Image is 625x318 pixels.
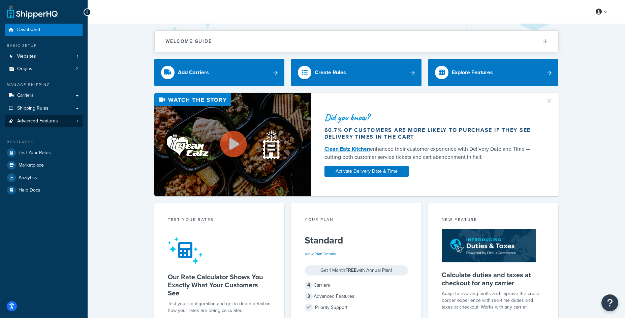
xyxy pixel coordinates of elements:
[17,93,34,98] span: Carriers
[168,216,271,224] div: Test your rates
[5,24,83,36] a: Dashboard
[324,127,537,140] div: 60.7% of customers are more likely to purchase if they see delivery times in the cart
[19,175,37,181] span: Analytics
[442,271,545,287] h5: Calculate duties and taxes at checkout for any carrier
[19,187,40,193] span: Help Docs
[324,166,409,177] a: Activate Delivery Date & Time
[324,145,370,153] a: Clean Eatz Kitchen
[178,68,209,77] div: Add Carriers
[5,184,83,196] a: Help Docs
[76,66,78,72] span: 2
[5,43,83,49] div: Basic Setup
[168,273,271,297] h5: Our Rate Calculator Shows You Exactly What Your Customers See
[305,292,408,301] div: Advanced Features
[17,27,40,33] span: Dashboard
[305,281,408,290] div: Carriers
[5,115,83,127] a: Advanced Features1
[155,31,558,52] button: Welcome Guide
[77,54,78,59] span: 1
[17,66,32,72] span: Origins
[165,39,212,44] h2: Welcome Guide
[5,82,83,88] div: Manage Shipping
[17,106,49,111] span: Shipping Rules
[305,265,408,276] div: Get 1 Month with Annual Plan!
[5,63,83,75] li: Origins
[345,267,356,274] strong: FREE
[305,235,408,246] h5: Standard
[17,54,36,59] span: Websites
[428,59,559,86] a: Explore Features
[5,147,83,159] a: Test Your Rates
[452,68,493,77] div: Explore Features
[442,216,545,224] div: New Feature
[5,63,83,75] a: Origins2
[154,59,285,86] a: Add Carriers
[324,145,537,161] div: enhanced their customer experience with Delivery Date and Time — cutting both customer service ti...
[601,294,618,311] button: Open Resource Center
[154,93,311,196] img: Video thumbnail
[5,89,83,102] a: Carriers
[305,303,408,312] div: Priority Support
[5,159,83,171] a: Marketplace
[305,281,313,289] span: 4
[5,50,83,63] a: Websites1
[5,50,83,63] li: Websites
[305,251,336,257] a: View Plan Details
[168,300,271,314] div: Test your configuration and get in-depth detail on how your rates are being calculated.
[324,113,537,122] div: Did you know?
[19,150,51,156] span: Test Your Rates
[305,216,408,224] div: Your Plan
[291,59,421,86] a: Create Rules
[17,118,58,124] span: Advanced Features
[315,68,346,77] div: Create Rules
[442,290,545,311] p: Adapt to evolving tariffs and improve the cross-border experience with real-time duties and taxes...
[5,115,83,127] li: Advanced Features
[5,102,83,115] a: Shipping Rules
[77,118,78,124] span: 1
[19,163,44,168] span: Marketplace
[5,139,83,145] div: Resources
[305,292,313,300] span: 3
[5,172,83,184] a: Analytics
